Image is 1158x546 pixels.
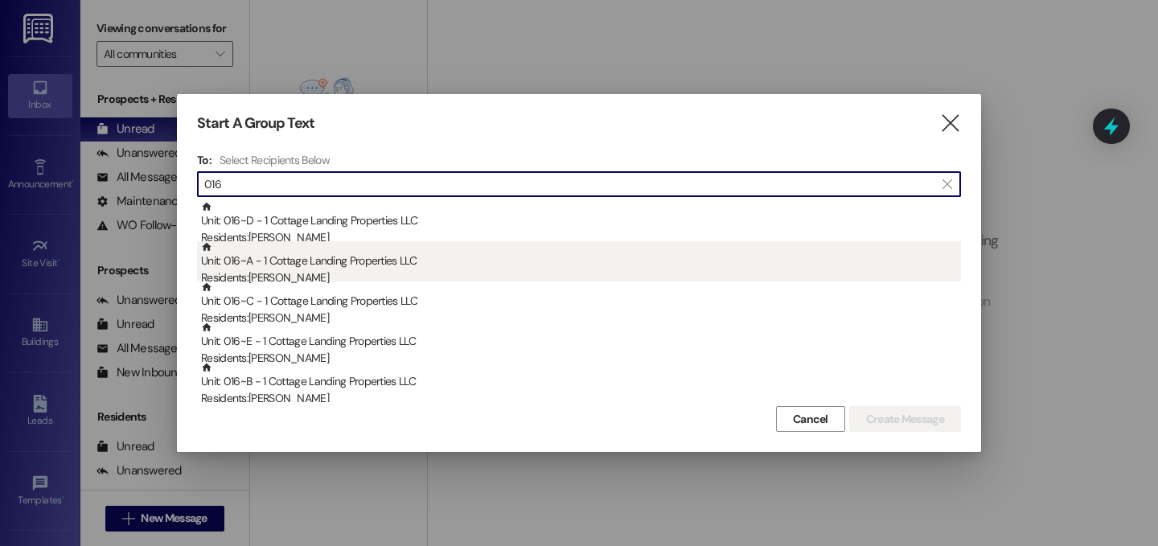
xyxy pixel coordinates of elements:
div: Residents: [PERSON_NAME] [201,350,961,367]
div: Residents: [PERSON_NAME] [201,269,961,286]
div: Unit: 016~D - 1 Cottage Landing Properties LLCResidents:[PERSON_NAME] [197,201,961,241]
div: Unit: 016~C - 1 Cottage Landing Properties LLC [201,281,961,327]
i:  [942,178,951,191]
input: Search for any contact or apartment [204,173,934,195]
button: Cancel [776,406,845,432]
div: Unit: 016~E - 1 Cottage Landing Properties LLCResidents:[PERSON_NAME] [197,322,961,362]
div: Unit: 016~D - 1 Cottage Landing Properties LLC [201,201,961,247]
div: Unit: 016~B - 1 Cottage Landing Properties LLC [201,362,961,408]
div: Unit: 016~A - 1 Cottage Landing Properties LLC [201,241,961,287]
h3: Start A Group Text [197,114,314,133]
h3: To: [197,153,211,167]
div: Residents: [PERSON_NAME] [201,390,961,407]
div: Unit: 016~A - 1 Cottage Landing Properties LLCResidents:[PERSON_NAME] [197,241,961,281]
div: Unit: 016~C - 1 Cottage Landing Properties LLCResidents:[PERSON_NAME] [197,281,961,322]
div: Unit: 016~E - 1 Cottage Landing Properties LLC [201,322,961,367]
i:  [939,115,961,132]
span: Cancel [793,411,828,428]
button: Create Message [849,406,961,432]
span: Create Message [866,411,944,428]
h4: Select Recipients Below [220,153,330,167]
div: Residents: [PERSON_NAME] [201,229,961,246]
button: Clear text [934,172,960,196]
div: Residents: [PERSON_NAME] [201,310,961,326]
div: Unit: 016~B - 1 Cottage Landing Properties LLCResidents:[PERSON_NAME] [197,362,961,402]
